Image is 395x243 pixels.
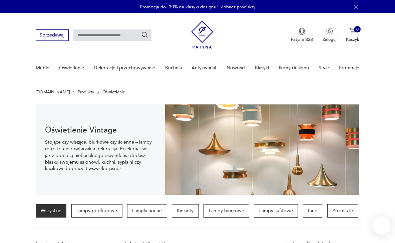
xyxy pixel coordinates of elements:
a: Lampy podłogowe [71,204,122,218]
a: Lampki nocne [127,204,167,218]
button: Sprzedawaj [36,29,69,40]
a: Produkty [78,90,94,94]
a: [DOMAIN_NAME] [36,90,70,94]
a: Promocje [339,56,359,79]
img: Patyna - sklep z meblami i dekoracjami vintage [191,18,214,51]
a: Ikona medaluPatyna B2B [291,28,313,43]
p: Koszyk [346,36,359,43]
img: Ikona koszyka [349,28,356,34]
a: Pozostałe [327,204,358,218]
a: Antykwariat [191,56,217,79]
button: Patyna B2B [291,28,313,43]
p: Zaloguj [323,36,337,43]
a: Lampy sufitowe [254,204,298,218]
button: 0Koszyk [346,28,359,43]
img: Ikona medalu [299,28,305,35]
a: Kinkiety [172,204,199,218]
iframe: Smartsupp widget button [372,216,391,235]
a: Zobacz produkty [221,4,256,10]
a: Wszystkie [36,204,67,218]
a: Lampy biurkowe [204,204,249,218]
a: Sprzedawaj [36,33,69,37]
button: Zaloguj [323,28,337,43]
p: Stojące czy wiszące, biurkowe czy ścienne – lampy retro to niepowtarzalna dekoracja. Przekonaj si... [45,139,155,172]
a: Kuchnia [165,56,182,79]
button: Szukaj [141,31,148,39]
a: Style [319,56,329,79]
a: Dekoracje i przechowywanie [94,56,155,79]
p: Oświetlenie [102,90,125,94]
a: Inne [303,204,323,218]
p: Promocja do -30% na klasyki designu! [140,4,218,10]
p: Patyna B2B [291,36,313,43]
div: 0 [354,26,361,33]
a: Oświetlenie [59,56,84,79]
img: Oświetlenie [165,104,360,195]
a: Klasyki [255,56,269,79]
a: Meble [36,56,49,79]
a: Nowości [227,56,245,79]
a: Ikony designu [279,56,309,79]
img: Ikonka użytkownika [326,28,333,34]
h1: Oświetlenie Vintage [45,127,155,134]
